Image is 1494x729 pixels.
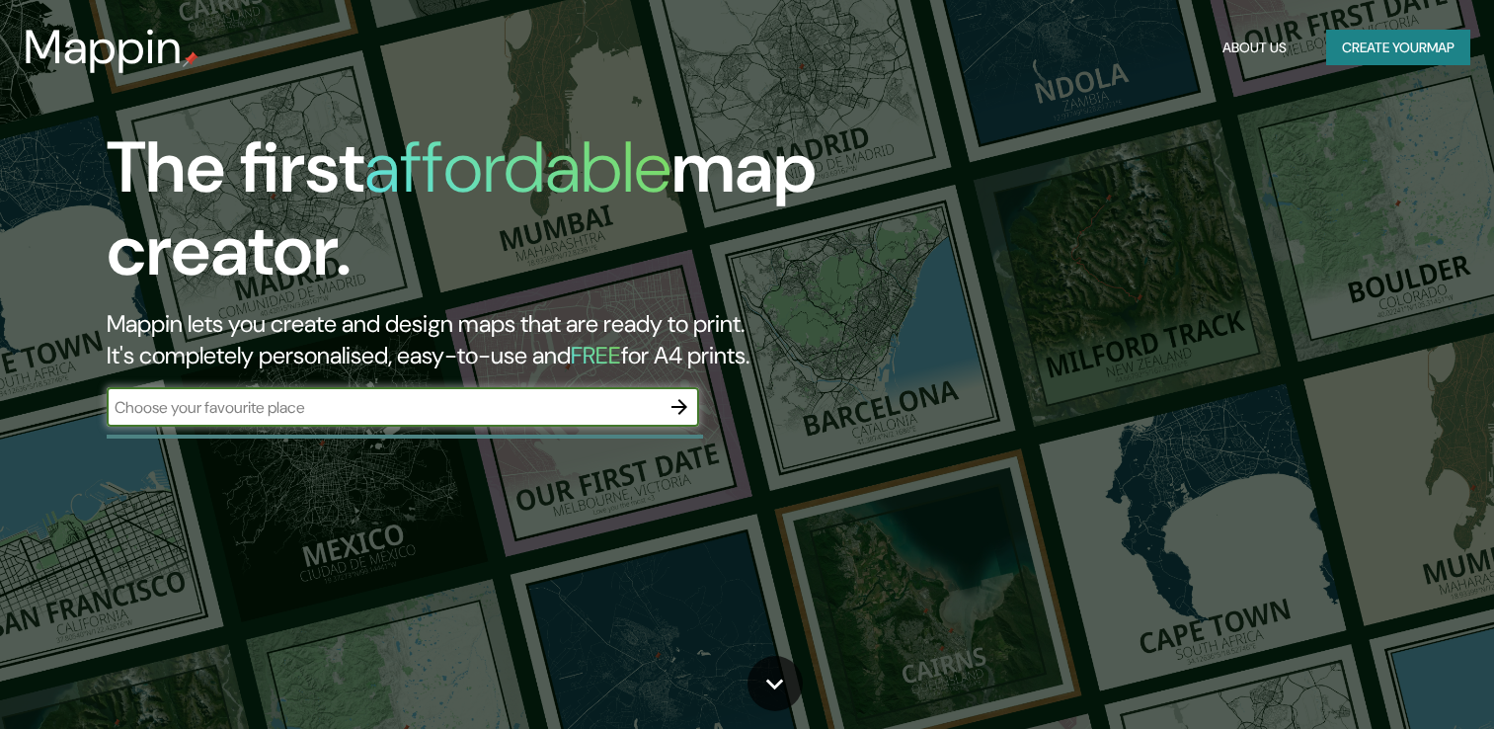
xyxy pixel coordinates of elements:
h1: The first map creator. [107,126,854,308]
h2: Mappin lets you create and design maps that are ready to print. It's completely personalised, eas... [107,308,854,371]
img: mappin-pin [183,51,198,67]
button: About Us [1215,30,1295,66]
h3: Mappin [24,20,183,75]
h1: affordable [364,121,671,213]
input: Choose your favourite place [107,396,660,419]
h5: FREE [571,340,621,370]
button: Create yourmap [1326,30,1470,66]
